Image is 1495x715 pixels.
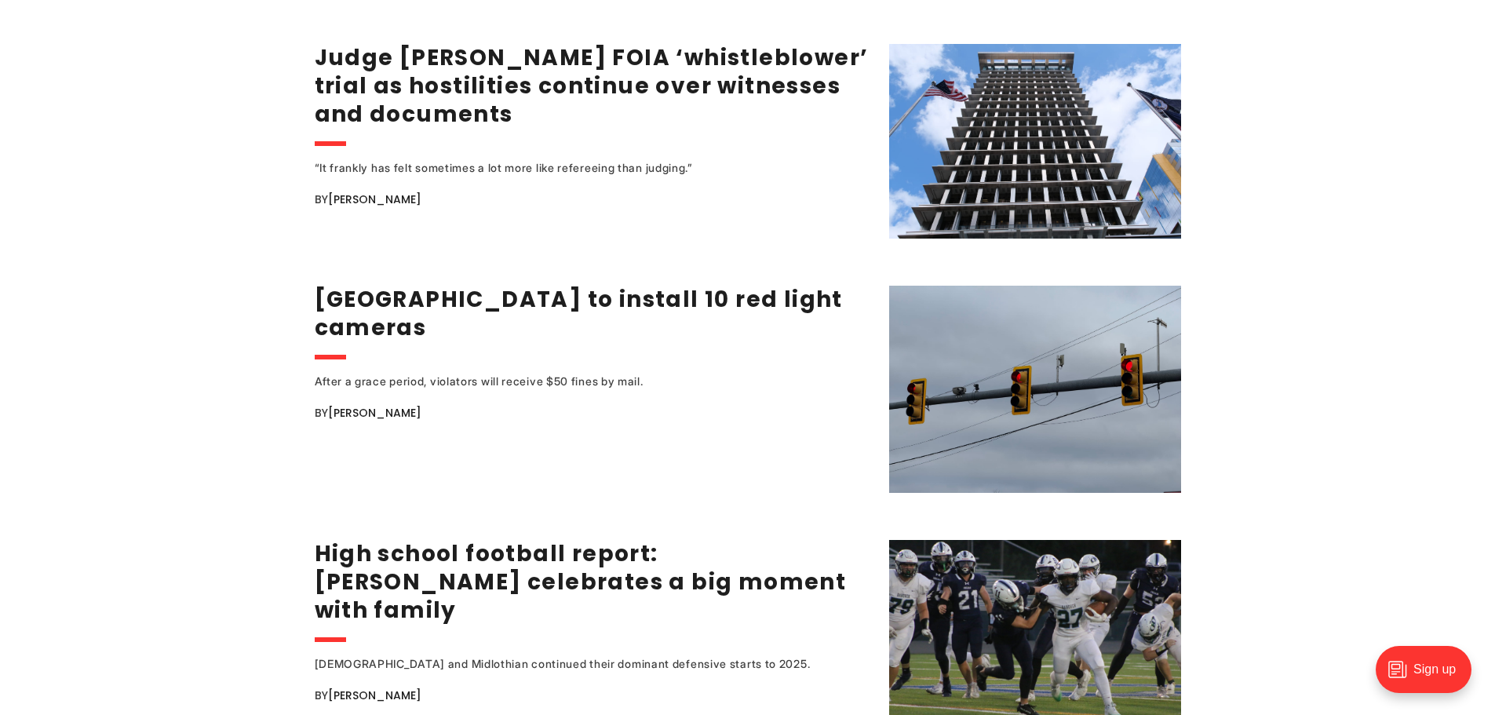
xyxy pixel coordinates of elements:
a: [PERSON_NAME] [328,405,421,421]
img: Richmond to install 10 red light cameras [889,286,1181,493]
img: Judge postpones FOIA ‘whistleblower’ trial as hostilities continue over witnesses and documents [889,44,1181,239]
a: Judge [PERSON_NAME] FOIA ‘whistleblower’ trial as hostilities continue over witnesses and documents [315,42,869,130]
a: [PERSON_NAME] [328,688,421,703]
div: By [315,403,870,422]
a: High school football report: [PERSON_NAME] celebrates a big moment with family [315,538,847,626]
div: By [315,190,870,209]
div: [DEMOGRAPHIC_DATA] and Midlothian continued their dominant defensive starts to 2025. [315,655,825,673]
div: After a grace period, violators will receive $50 fines by mail. [315,372,825,391]
div: By [315,686,870,705]
div: “It frankly has felt sometimes a lot more like refereeing than judging.” [315,159,825,177]
a: [GEOGRAPHIC_DATA] to install 10 red light cameras [315,284,843,343]
a: [PERSON_NAME] [328,192,421,207]
iframe: portal-trigger [1362,638,1495,715]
